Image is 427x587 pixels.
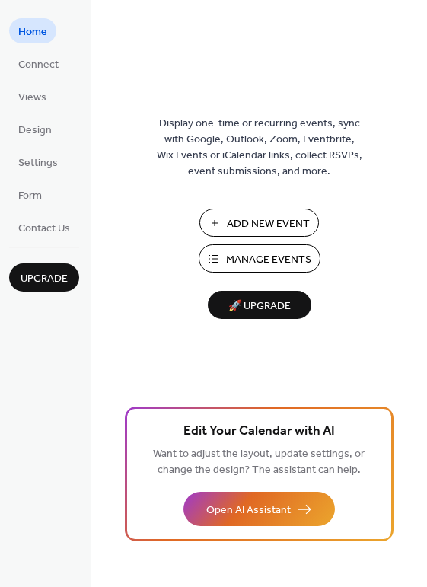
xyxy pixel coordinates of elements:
span: Open AI Assistant [206,502,291,518]
button: Manage Events [199,244,320,273]
button: Upgrade [9,263,79,292]
button: Add New Event [199,209,319,237]
span: Views [18,90,46,106]
span: Form [18,188,42,204]
span: Edit Your Calendar with AI [183,421,335,442]
span: Connect [18,57,59,73]
span: Want to adjust the layout, update settings, or change the design? The assistant can help. [153,444,365,480]
span: Manage Events [226,252,311,268]
span: Settings [18,155,58,171]
span: Display one-time or recurring events, sync with Google, Outlook, Zoom, Eventbrite, Wix Events or ... [157,116,362,180]
span: Upgrade [21,271,68,287]
span: Home [18,24,47,40]
a: Design [9,116,61,142]
a: Home [9,18,56,43]
span: Add New Event [227,216,310,232]
button: Open AI Assistant [183,492,335,526]
a: Contact Us [9,215,79,240]
a: Settings [9,149,67,174]
button: 🚀 Upgrade [208,291,311,319]
span: 🚀 Upgrade [217,296,302,317]
a: Form [9,182,51,207]
span: Contact Us [18,221,70,237]
a: Views [9,84,56,109]
a: Connect [9,51,68,76]
span: Design [18,123,52,139]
